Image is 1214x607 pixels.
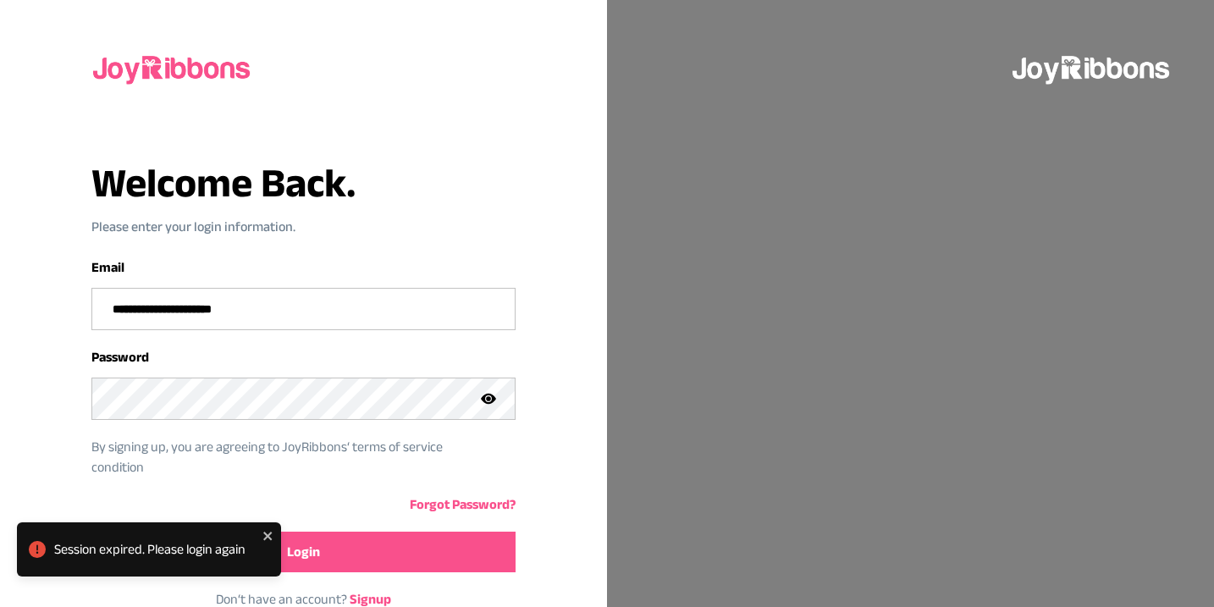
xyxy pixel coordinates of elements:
label: Password [91,350,149,364]
button: close [262,529,274,543]
p: By signing up, you are agreeing to JoyRibbons‘ terms of service condition [91,437,489,477]
p: Please enter your login information. [91,217,515,237]
a: Forgot Password? [410,497,516,511]
span: Login [287,542,320,562]
img: joyribbons [1011,41,1173,95]
img: joyribbons [91,41,254,95]
h3: Welcome Back. [91,163,515,203]
div: Session expired. Please login again [54,539,257,560]
label: Email [91,260,124,274]
button: Login [91,532,515,572]
a: Signup [350,592,391,606]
